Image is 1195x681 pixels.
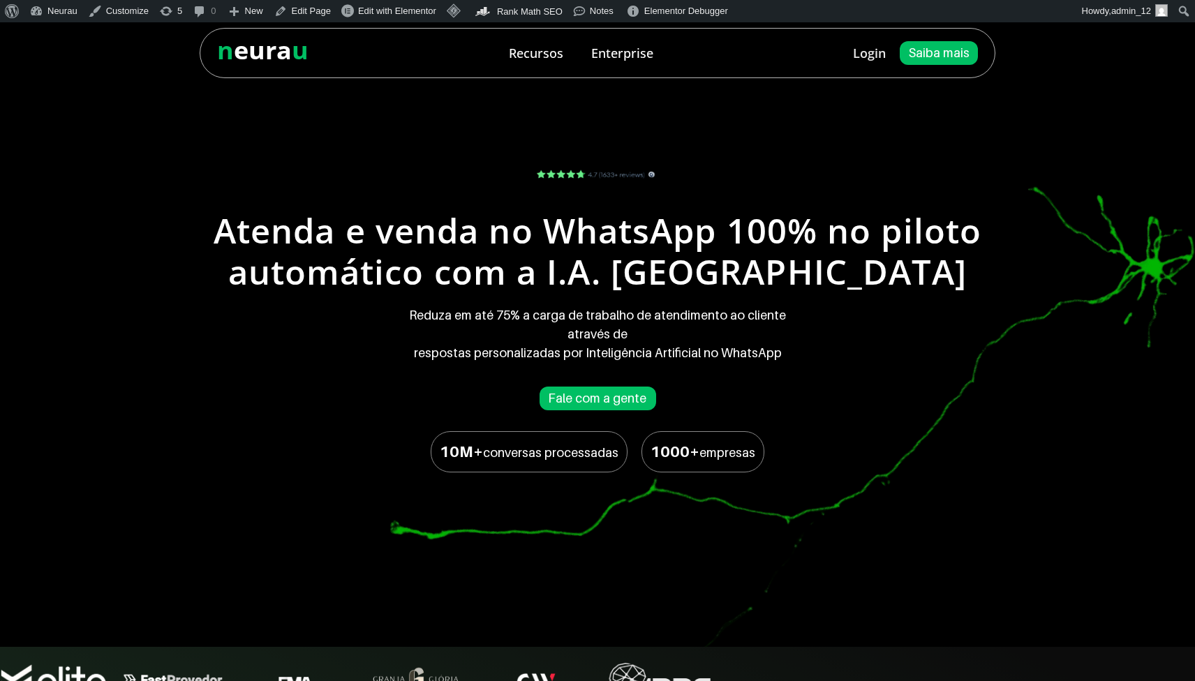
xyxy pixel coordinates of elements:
[651,442,699,461] strong: 1000+
[358,6,436,16] span: Edit with Elementor
[535,155,660,196] img: ENTERPRISE-MARCA-E-SITE-NEURAU-3.png
[497,6,563,17] span: Rank Math SEO
[440,440,618,463] p: conversas processadas
[378,306,816,362] p: Reduza em até 75% a carga de trabalho de atendimento ao cliente através de respostas personalizad...
[1111,6,1151,16] span: admin_12
[548,392,646,405] span: Fale com a gente
[440,442,483,461] strong: 10M+
[495,37,577,69] a: Recursos
[577,37,667,69] a: Enterprise
[207,210,988,292] h2: Atenda e venda no WhatsApp 100% no piloto automático com a I.A. [GEOGRAPHIC_DATA]
[651,440,755,463] p: empresas
[217,33,309,67] a: neurau
[540,387,656,410] a: Fale com a gente
[900,41,978,65] a: Saiba mais
[292,33,309,67] font: u
[217,33,234,67] font: n
[908,47,970,59] span: Saiba mais
[853,45,886,61] a: Login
